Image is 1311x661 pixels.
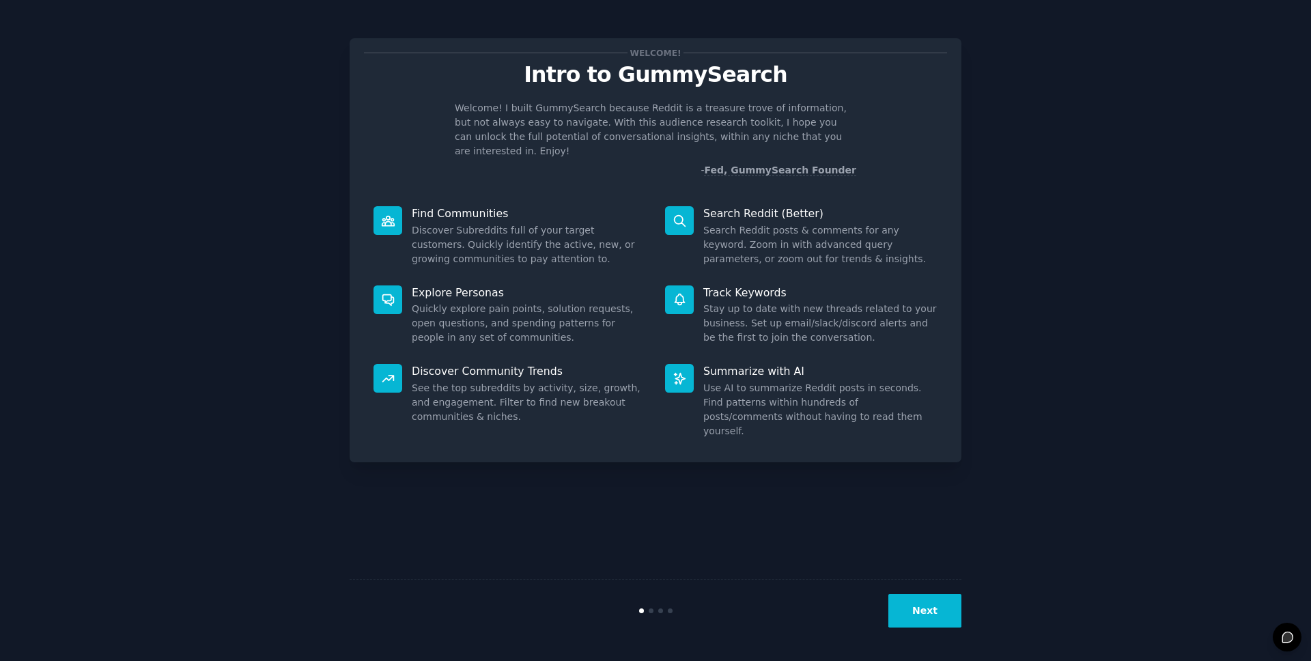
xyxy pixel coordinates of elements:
dd: Discover Subreddits full of your target customers. Quickly identify the active, new, or growing c... [412,223,646,266]
p: Intro to GummySearch [364,63,947,87]
p: Track Keywords [703,285,938,300]
dd: Quickly explore pain points, solution requests, open questions, and spending patterns for people ... [412,302,646,345]
p: Discover Community Trends [412,364,646,378]
p: Find Communities [412,206,646,221]
p: Welcome! I built GummySearch because Reddit is a treasure trove of information, but not always ea... [455,101,856,158]
a: Fed, GummySearch Founder [704,165,856,176]
button: Next [888,594,961,628]
dd: See the top subreddits by activity, size, growth, and engagement. Filter to find new breakout com... [412,381,646,424]
dd: Use AI to summarize Reddit posts in seconds. Find patterns within hundreds of posts/comments with... [703,381,938,438]
p: Explore Personas [412,285,646,300]
div: - [701,163,856,178]
p: Search Reddit (Better) [703,206,938,221]
dd: Stay up to date with new threads related to your business. Set up email/slack/discord alerts and ... [703,302,938,345]
span: Welcome! [628,46,683,60]
dd: Search Reddit posts & comments for any keyword. Zoom in with advanced query parameters, or zoom o... [703,223,938,266]
p: Summarize with AI [703,364,938,378]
